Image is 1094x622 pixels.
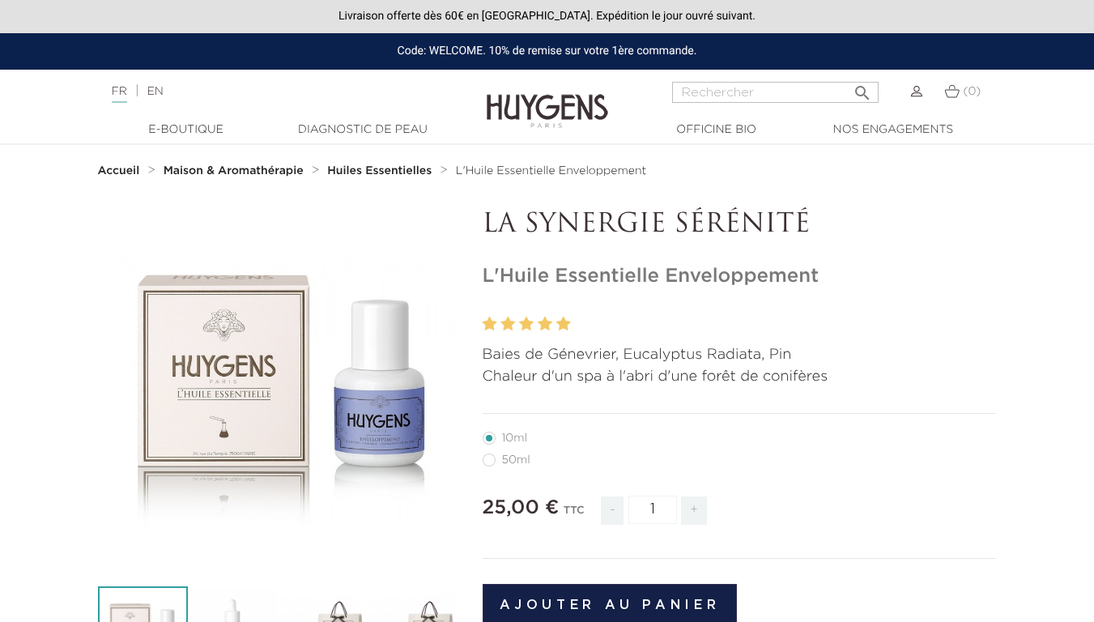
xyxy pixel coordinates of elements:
[538,313,552,336] label: 4
[812,121,974,138] a: Nos engagements
[282,121,444,138] a: Diagnostic de peau
[636,121,798,138] a: Officine Bio
[519,313,534,336] label: 3
[487,68,608,130] img: Huygens
[164,164,308,177] a: Maison & Aromathérapie
[601,496,624,525] span: -
[483,313,497,336] label: 1
[98,164,143,177] a: Accueil
[147,86,163,97] a: EN
[483,454,550,466] label: 50ml
[672,82,879,103] input: Rechercher
[848,77,877,99] button: 
[483,498,560,518] span: 25,00 €
[483,432,547,445] label: 10ml
[483,366,997,388] p: Chaleur d'un spa à l'abri d'une forêt de conifères
[500,313,515,336] label: 2
[556,313,571,336] label: 5
[164,165,304,177] strong: Maison & Aromathérapie
[456,164,646,177] a: L'Huile Essentielle Enveloppement
[483,210,997,241] p: LA SYNERGIE SÉRÉNITÉ
[104,82,444,101] div: |
[963,86,981,97] span: (0)
[98,165,140,177] strong: Accueil
[327,165,432,177] strong: Huiles Essentielles
[456,165,646,177] span: L'Huile Essentielle Enveloppement
[483,344,997,366] p: Baies de Génevrier, Eucalyptus Radiata, Pin
[628,496,677,524] input: Quantité
[327,164,436,177] a: Huiles Essentielles
[105,121,267,138] a: E-Boutique
[681,496,707,525] span: +
[112,86,127,103] a: FR
[564,493,585,537] div: TTC
[483,265,997,288] h1: L'Huile Essentielle Enveloppement
[853,79,872,98] i: 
